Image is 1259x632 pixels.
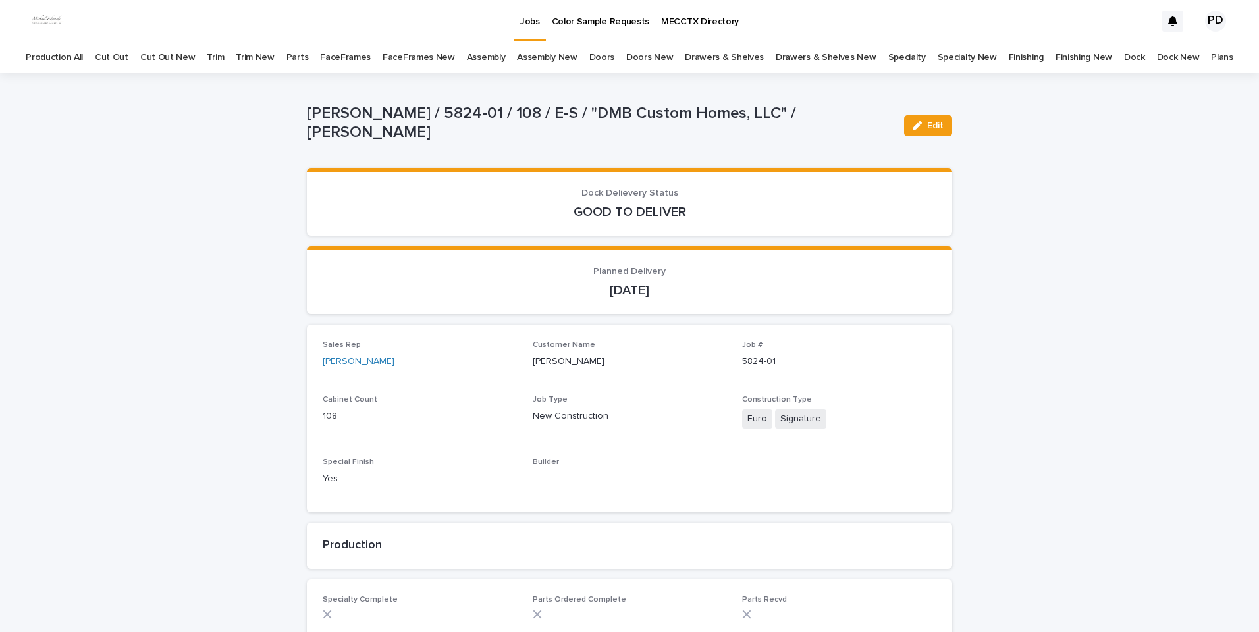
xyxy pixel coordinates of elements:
p: [DATE] [323,282,936,298]
a: Specialty [888,42,926,73]
a: Drawers & Shelves New [776,42,876,73]
span: Euro [742,409,772,429]
span: Signature [775,409,826,429]
span: Planned Delivery [593,267,666,276]
span: Specialty Complete [323,596,398,604]
a: [PERSON_NAME] [323,355,394,369]
a: Finishing New [1056,42,1112,73]
div: PD [1205,11,1226,32]
span: Construction Type [742,396,812,404]
span: Edit [927,121,944,130]
img: dhEtdSsQReaQtgKTuLrt [26,8,67,34]
a: Cut Out New [140,42,196,73]
p: Yes [323,472,517,486]
p: New Construction [533,409,727,423]
a: Assembly [467,42,506,73]
a: Drawers & Shelves [685,42,764,73]
span: Job # [742,341,763,349]
span: Job Type [533,396,568,404]
a: FaceFrames New [383,42,455,73]
span: Sales Rep [323,341,361,349]
p: - [533,472,727,486]
p: [PERSON_NAME] [533,355,727,369]
span: Parts Ordered Complete [533,596,626,604]
span: Dock Delievery Status [581,188,678,197]
span: Builder [533,458,559,466]
a: Trim [207,42,224,73]
p: 108 [323,409,517,423]
p: 5824-01 [742,355,936,369]
a: Doors New [626,42,673,73]
a: Assembly New [517,42,577,73]
a: Finishing [1009,42,1044,73]
a: Doors [589,42,614,73]
h2: Production [323,539,936,553]
button: Edit [904,115,952,136]
span: Special Finish [323,458,374,466]
a: Plans [1211,42,1233,73]
a: Dock New [1157,42,1200,73]
a: Parts [286,42,308,73]
span: Parts Recvd [742,596,787,604]
p: GOOD TO DELIVER [323,204,936,220]
a: Trim New [236,42,275,73]
a: FaceFrames [320,42,371,73]
a: Cut Out [95,42,128,73]
a: Production All [26,42,83,73]
p: [PERSON_NAME] / 5824-01 / 108 / E-S / "DMB Custom Homes, LLC" / [PERSON_NAME] [307,104,894,142]
a: Specialty New [938,42,997,73]
span: Cabinet Count [323,396,377,404]
span: Customer Name [533,341,595,349]
a: Dock [1124,42,1145,73]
